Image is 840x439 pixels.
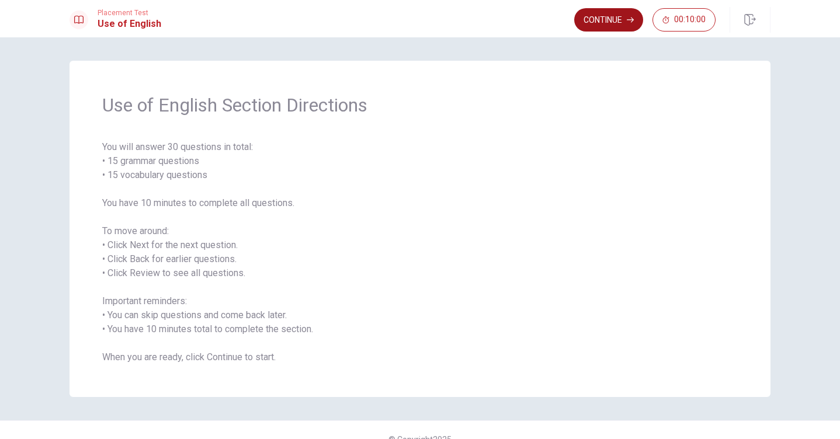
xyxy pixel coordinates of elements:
span: Use of English Section Directions [102,93,738,117]
span: Placement Test [98,9,161,17]
button: 00:10:00 [652,8,716,32]
button: Continue [574,8,643,32]
span: 00:10:00 [674,15,706,25]
span: You will answer 30 questions in total: • 15 grammar questions • 15 vocabulary questions You have ... [102,140,738,364]
h1: Use of English [98,17,161,31]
